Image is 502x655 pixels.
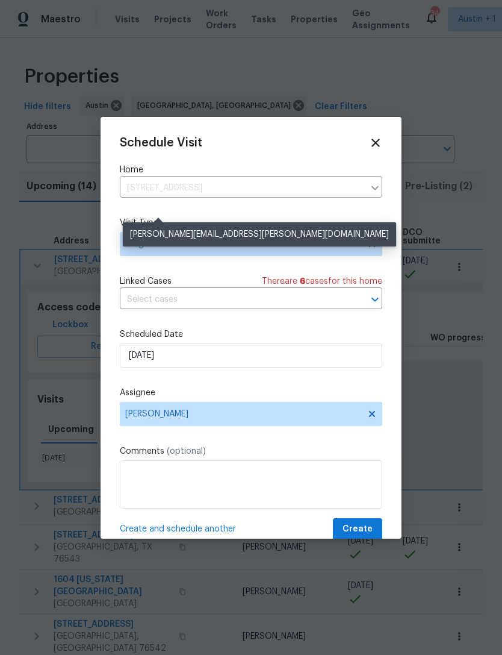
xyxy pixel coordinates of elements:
[369,136,382,149] span: Close
[367,291,383,308] button: Open
[120,290,349,309] input: Select cases
[120,343,382,368] input: M/D/YYYY
[120,523,236,535] span: Create and schedule another
[120,217,382,229] label: Visit Type
[120,445,382,457] label: Comments
[123,222,396,246] div: [PERSON_NAME][EMAIL_ADDRESS][PERSON_NAME][DOMAIN_NAME]
[342,522,373,537] span: Create
[120,137,202,149] span: Schedule Visit
[125,409,361,419] span: [PERSON_NAME]
[120,328,382,340] label: Scheduled Date
[120,179,364,198] input: Enter in an address
[120,275,172,287] span: Linked Cases
[120,387,382,399] label: Assignee
[120,164,382,176] label: Home
[333,518,382,541] button: Create
[167,447,206,456] span: (optional)
[262,275,382,287] span: There are case s for this home
[300,277,305,286] span: 6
